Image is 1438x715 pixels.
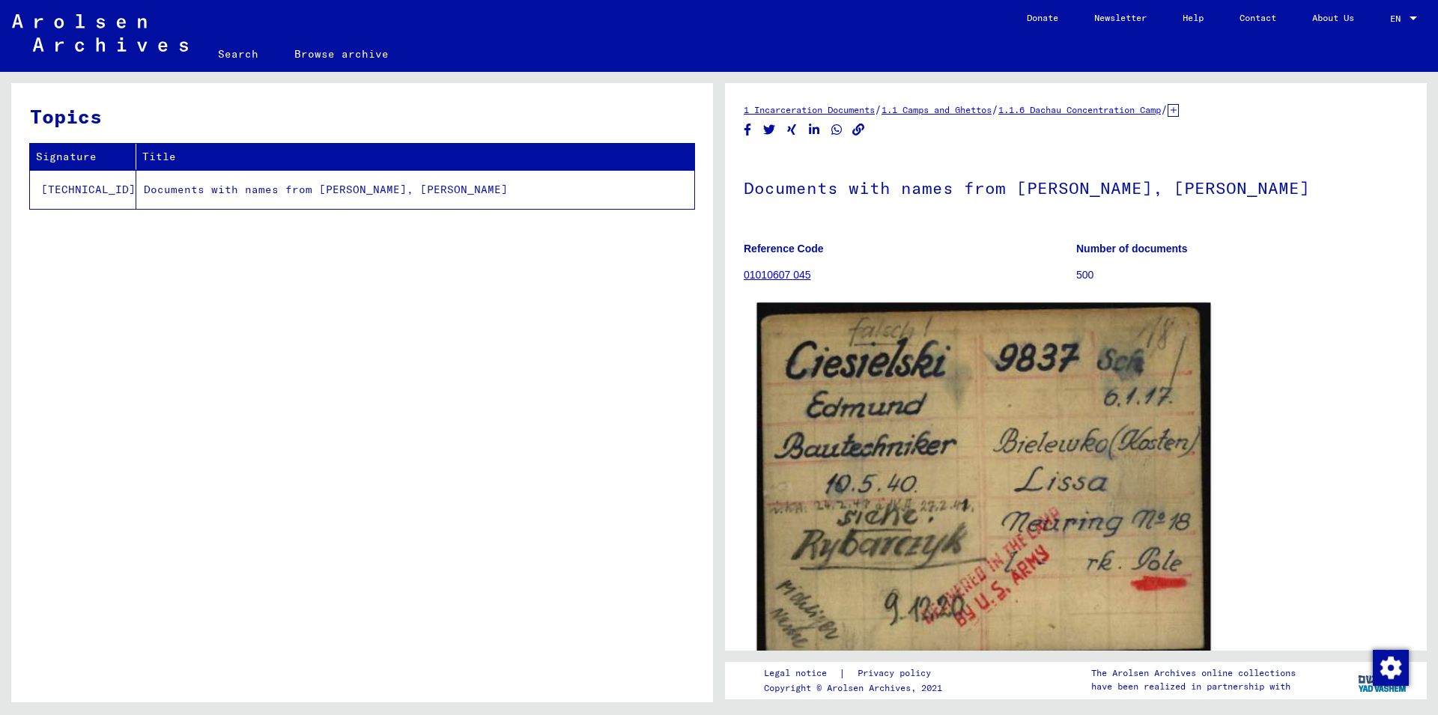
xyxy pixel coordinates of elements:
[1076,267,1408,283] p: 500
[829,121,845,139] button: Share on WhatsApp
[1161,103,1168,116] span: /
[1091,680,1296,693] p: have been realized in partnership with
[30,144,136,170] th: Signature
[992,103,998,116] span: /
[882,104,992,115] a: 1.1 Camps and Ghettos
[1091,666,1296,680] p: The Arolsen Archives online collections
[757,302,1211,660] img: 001.jpg
[136,170,694,209] td: Documents with names from [PERSON_NAME], [PERSON_NAME]
[1373,650,1409,686] img: Change consent
[200,36,276,72] a: Search
[744,269,811,281] a: 01010607 045
[875,103,882,116] span: /
[764,681,949,695] p: Copyright © Arolsen Archives, 2021
[30,102,694,131] h3: Topics
[740,121,756,139] button: Share on Facebook
[851,121,867,139] button: Copy link
[784,121,800,139] button: Share on Xing
[846,666,949,681] a: Privacy policy
[1076,243,1188,255] b: Number of documents
[807,121,822,139] button: Share on LinkedIn
[1372,649,1408,685] div: Change consent
[764,666,949,681] div: |
[762,121,777,139] button: Share on Twitter
[998,104,1161,115] a: 1.1.6 Dachau Concentration Camp
[276,36,407,72] a: Browse archive
[764,666,839,681] a: Legal notice
[744,243,824,255] b: Reference Code
[744,153,1408,219] h1: Documents with names from [PERSON_NAME], [PERSON_NAME]
[12,14,188,52] img: Arolsen_neg.svg
[136,144,694,170] th: Title
[30,170,136,209] td: [TECHNICAL_ID]
[1390,13,1407,24] span: EN
[1355,661,1411,699] img: yv_logo.png
[744,104,875,115] a: 1 Incarceration Documents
